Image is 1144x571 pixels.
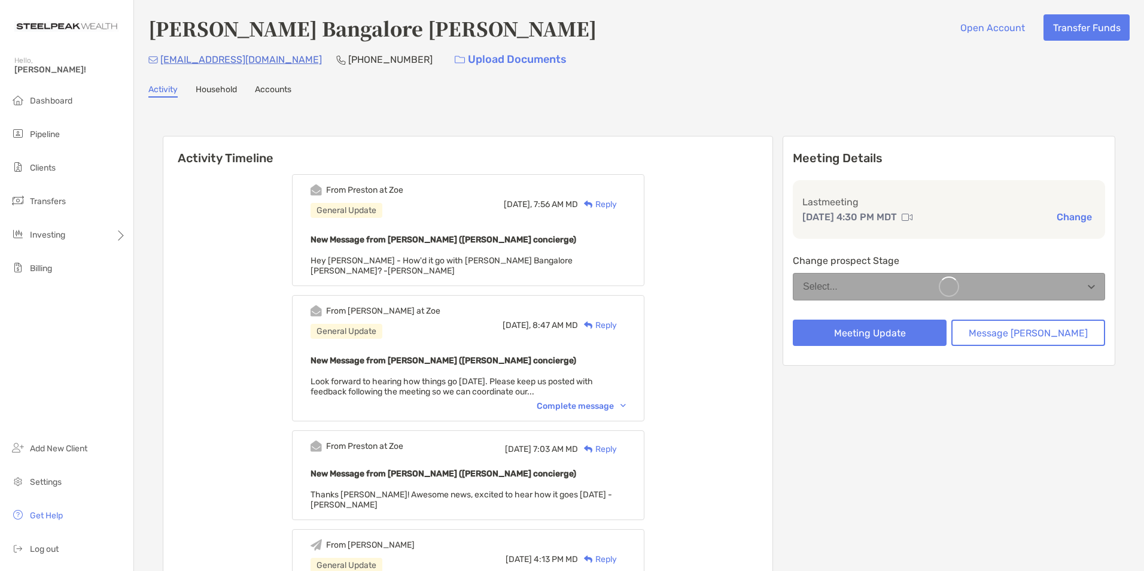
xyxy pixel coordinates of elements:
[311,441,322,452] img: Event icon
[311,356,576,366] b: New Message from [PERSON_NAME] ([PERSON_NAME] concierge)
[311,469,576,479] b: New Message from [PERSON_NAME] ([PERSON_NAME] concierge)
[533,444,578,454] span: 7:03 AM MD
[163,136,772,165] h6: Activity Timeline
[506,554,532,564] span: [DATE]
[578,553,617,566] div: Reply
[505,444,531,454] span: [DATE]
[30,511,63,521] span: Get Help
[311,184,322,196] img: Event icon
[30,263,52,274] span: Billing
[11,93,25,107] img: dashboard icon
[578,443,617,455] div: Reply
[30,544,59,554] span: Log out
[11,193,25,208] img: transfers icon
[348,52,433,67] p: [PHONE_NUMBER]
[311,235,576,245] b: New Message from [PERSON_NAME] ([PERSON_NAME] concierge)
[148,56,158,63] img: Email Icon
[11,441,25,455] img: add_new_client icon
[620,404,626,408] img: Chevron icon
[255,84,291,98] a: Accounts
[534,554,578,564] span: 4:13 PM MD
[793,320,947,346] button: Meeting Update
[534,199,578,209] span: 7:56 AM MD
[14,65,126,75] span: [PERSON_NAME]!
[30,96,72,106] span: Dashboard
[455,56,465,64] img: button icon
[951,320,1105,346] button: Message [PERSON_NAME]
[30,163,56,173] span: Clients
[14,5,119,48] img: Zoe Logo
[30,129,60,139] span: Pipeline
[326,441,403,451] div: From Preston at Zoe
[30,196,66,206] span: Transfers
[793,253,1105,268] p: Change prospect Stage
[11,508,25,522] img: get-help icon
[148,14,597,42] h4: [PERSON_NAME] Bangalore [PERSON_NAME]
[326,185,403,195] div: From Preston at Zoe
[578,319,617,332] div: Reply
[793,151,1105,166] p: Meeting Details
[1053,211,1096,223] button: Change
[160,52,322,67] p: [EMAIL_ADDRESS][DOMAIN_NAME]
[30,444,87,454] span: Add New Client
[311,203,382,218] div: General Update
[11,160,25,174] img: clients icon
[311,490,612,510] span: Thanks [PERSON_NAME]! Awesome news, excited to hear how it goes [DATE] -[PERSON_NAME]
[504,199,532,209] span: [DATE],
[336,55,346,65] img: Phone Icon
[311,305,322,317] img: Event icon
[802,209,897,224] p: [DATE] 4:30 PM MDT
[902,212,912,222] img: communication type
[584,445,593,453] img: Reply icon
[537,401,626,411] div: Complete message
[584,201,593,208] img: Reply icon
[11,474,25,488] img: settings icon
[326,540,415,550] div: From [PERSON_NAME]
[311,324,382,339] div: General Update
[584,321,593,329] img: Reply icon
[30,477,62,487] span: Settings
[11,541,25,555] img: logout icon
[196,84,237,98] a: Household
[533,320,578,330] span: 8:47 AM MD
[584,555,593,563] img: Reply icon
[951,14,1034,41] button: Open Account
[311,376,593,397] span: Look forward to hearing how things go [DATE]. Please keep us posted with feedback following the m...
[148,84,178,98] a: Activity
[11,126,25,141] img: pipeline icon
[311,539,322,551] img: Event icon
[1043,14,1130,41] button: Transfer Funds
[326,306,440,316] div: From [PERSON_NAME] at Zoe
[311,256,573,276] span: Hey [PERSON_NAME] - How'd it go with [PERSON_NAME] Bangalore [PERSON_NAME]? -[PERSON_NAME]
[11,227,25,241] img: investing icon
[578,198,617,211] div: Reply
[447,47,574,72] a: Upload Documents
[802,195,1096,209] p: Last meeting
[503,320,531,330] span: [DATE],
[11,260,25,275] img: billing icon
[30,230,65,240] span: Investing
